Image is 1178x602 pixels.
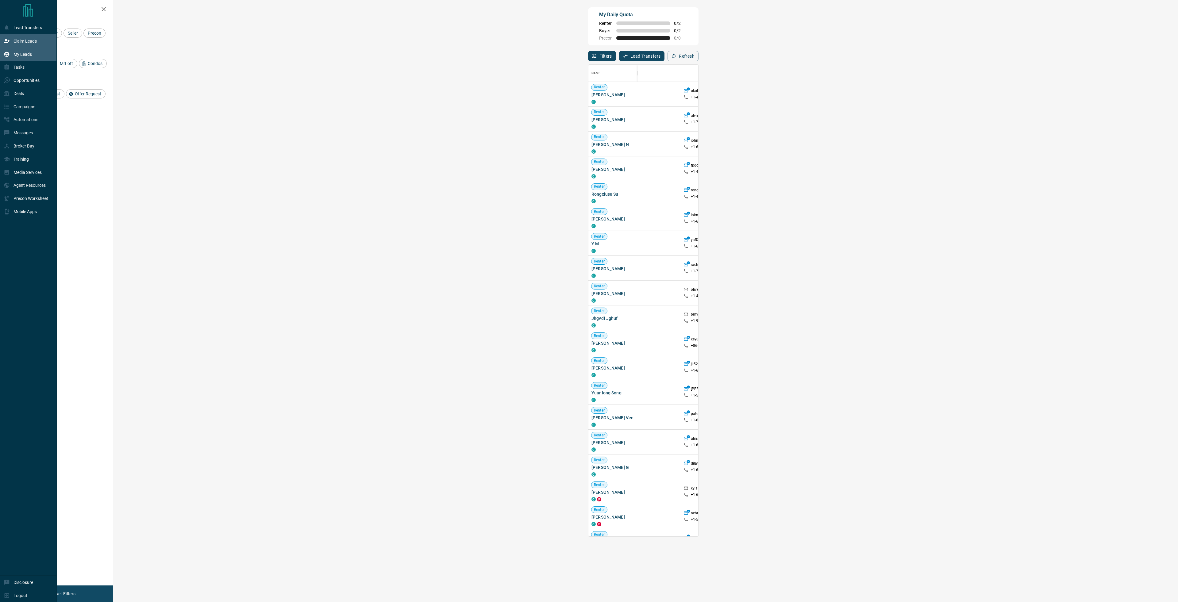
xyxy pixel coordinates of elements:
p: My Daily Quota [599,11,687,18]
p: +1- 64780955xx [691,219,718,224]
span: Offer Request [73,91,103,96]
p: +1- 78223486xx [691,120,718,125]
p: jk52xx@x [691,362,707,368]
p: +1- 64770546xx [691,244,718,249]
span: Renter [591,358,607,363]
span: [PERSON_NAME] [591,439,677,446]
p: +1- 70533105xx [691,269,718,274]
p: ya53517xx@x [691,237,715,244]
div: condos.ca [591,125,596,129]
span: MrLoft [58,61,75,66]
div: Condos [79,59,107,68]
p: tpgcunknoxx@x [691,163,718,169]
p: theguy69xx@x [691,535,716,542]
span: Condos [86,61,105,66]
div: Name [591,65,601,82]
p: inimfon19xx@x [691,213,718,219]
p: +1- 90532488xx [691,318,718,324]
p: +1- 51457238xx [691,393,718,398]
span: Renter [591,408,607,413]
span: 0 / 0 [674,36,687,40]
span: [PERSON_NAME] [591,216,677,222]
span: [PERSON_NAME] [591,489,677,495]
span: [PERSON_NAME] [591,290,677,297]
span: [PERSON_NAME] Vee [591,415,677,421]
p: alvinji2xx@x [691,113,712,120]
div: Precon [83,29,106,38]
div: Seller [64,29,82,38]
p: +1- 61779284xx [691,418,718,423]
span: Renter [591,507,607,512]
span: Renter [591,209,607,214]
p: rongxiuxx@x [691,188,713,194]
span: Jhgvdf Jghuf [591,315,677,321]
button: Refresh [668,51,699,61]
p: kylss_15braxx@x [691,486,720,492]
span: Renter [599,21,613,26]
p: bmvdsfjhxx@x [691,312,716,318]
div: MrLoft [51,59,77,68]
p: +1- 51496597xx [691,517,718,522]
p: okoloraymond3xx@x [691,88,727,95]
div: condos.ca [591,472,596,477]
span: [PERSON_NAME] [591,266,677,272]
div: condos.ca [591,522,596,526]
span: Renter [591,309,607,314]
span: Renter [591,109,607,115]
div: condos.ca [591,199,596,203]
span: Renter [591,259,607,264]
p: oliverrnortxx@x [691,287,717,293]
p: johnnynguyen6xx@x [691,138,726,144]
div: condos.ca [591,423,596,427]
span: Renter [591,284,607,289]
span: Renter [591,482,607,488]
h2: Filters [20,6,107,13]
span: 0 / 2 [674,28,687,33]
div: condos.ca [591,149,596,154]
p: +1- 41681905xx [691,293,718,299]
span: [PERSON_NAME] [591,365,677,371]
span: Yuanlong Song [591,390,677,396]
p: rachshanmarixx@x [691,262,724,269]
span: [PERSON_NAME] [591,117,677,123]
p: +1- 46723142xx [691,169,718,174]
button: Reset Filters [47,589,79,599]
div: condos.ca [591,373,596,377]
p: +1- 64766718xx [691,144,718,150]
span: Renter [591,134,607,140]
span: 0 / 2 [674,21,687,26]
span: Precon [86,31,103,36]
div: condos.ca [591,100,596,104]
p: patelbinu18xx@x [691,411,720,418]
div: condos.ca [591,348,596,352]
span: Seller [66,31,80,36]
span: [PERSON_NAME] G [591,464,677,470]
span: [PERSON_NAME] [591,340,677,346]
div: property.ca [597,522,601,526]
span: Renter [591,433,607,438]
p: +1- 64771289xx [691,368,718,373]
button: Lead Transfers [619,51,665,61]
p: [PERSON_NAME] [691,386,719,393]
div: condos.ca [591,298,596,303]
span: [PERSON_NAME] [591,514,677,520]
div: property.ca [597,497,601,501]
span: Renter [591,333,607,339]
p: +1- 44369125xx [691,194,718,199]
div: condos.ca [591,323,596,328]
span: Renter [591,85,607,90]
span: Buyer [599,28,613,33]
p: +1- 64762102xx [691,443,718,448]
button: Filters [588,51,616,61]
p: +1- 64786337xx [691,492,718,497]
p: keyueli11xx@x [691,337,716,343]
div: condos.ca [591,249,596,253]
div: condos.ca [591,447,596,452]
p: dilaygrlxx@x [691,461,713,467]
p: +1- 64790747xx [691,467,718,473]
span: Renter [591,383,607,388]
span: Renter [591,184,607,189]
div: condos.ca [591,224,596,228]
span: [PERSON_NAME] [591,166,677,172]
span: [PERSON_NAME] [591,92,677,98]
